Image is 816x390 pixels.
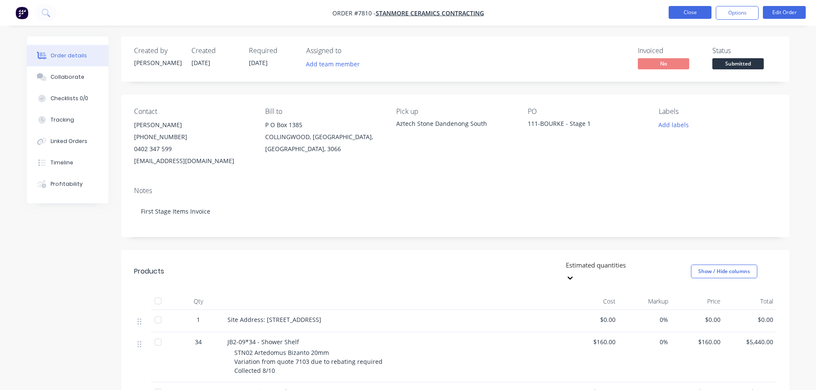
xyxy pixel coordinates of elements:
[51,159,73,167] div: Timeline
[27,66,108,88] button: Collaborate
[134,58,181,67] div: [PERSON_NAME]
[197,315,200,324] span: 1
[570,337,616,346] span: $160.00
[265,107,383,116] div: Bill to
[134,198,777,224] div: First Stage Items Invoice
[51,95,88,102] div: Checklists 0/0
[134,131,251,143] div: [PHONE_NUMBER]
[638,47,702,55] div: Invoiced
[376,9,484,17] a: Stanmore Ceramics Contracting
[27,152,108,173] button: Timeline
[659,107,776,116] div: Labels
[528,107,645,116] div: PO
[669,6,711,19] button: Close
[234,348,383,375] span: STN02 Artedomus Bizanto 20mm Variation from quote 7103 due to rebating required Collected 8/10
[716,6,759,20] button: Options
[712,58,764,69] span: Submitted
[134,119,251,131] div: [PERSON_NAME]
[27,131,108,152] button: Linked Orders
[249,59,268,67] span: [DATE]
[763,6,806,19] button: Edit Order
[134,143,251,155] div: 0402 347 599
[265,119,383,155] div: P O Box 1385COLLINGWOOD, [GEOGRAPHIC_DATA], [GEOGRAPHIC_DATA], 3066
[27,88,108,109] button: Checklists 0/0
[306,47,392,55] div: Assigned to
[396,107,514,116] div: Pick up
[51,73,84,81] div: Collaborate
[396,119,514,128] div: Aztech Stone Dandenong South
[134,107,251,116] div: Contact
[622,337,668,346] span: 0%
[265,119,383,131] div: P O Box 1385
[727,315,773,324] span: $0.00
[672,293,724,310] div: Price
[306,58,365,70] button: Add team member
[173,293,224,310] div: Qty
[191,47,239,55] div: Created
[51,52,87,60] div: Order details
[227,338,299,346] span: JB2-09*34 - Shower Shelf
[51,116,74,124] div: Tracking
[27,109,108,131] button: Tracking
[249,47,296,55] div: Required
[332,9,376,17] span: Order #7810 -
[528,119,635,131] div: 111-BOURKE - Stage 1
[712,58,764,71] button: Submitted
[27,173,108,195] button: Profitability
[134,155,251,167] div: [EMAIL_ADDRESS][DOMAIN_NAME]
[134,47,181,55] div: Created by
[654,119,693,131] button: Add labels
[134,119,251,167] div: [PERSON_NAME][PHONE_NUMBER]0402 347 599[EMAIL_ADDRESS][DOMAIN_NAME]
[619,293,672,310] div: Markup
[727,337,773,346] span: $5,440.00
[622,315,668,324] span: 0%
[134,187,777,195] div: Notes
[712,47,777,55] div: Status
[51,180,83,188] div: Profitability
[675,337,721,346] span: $160.00
[191,59,210,67] span: [DATE]
[675,315,721,324] span: $0.00
[227,316,321,324] span: Site Address: [STREET_ADDRESS]
[570,315,616,324] span: $0.00
[301,58,364,70] button: Add team member
[134,266,164,277] div: Products
[27,45,108,66] button: Order details
[724,293,777,310] div: Total
[691,265,757,278] button: Show / Hide columns
[15,6,28,19] img: Factory
[195,337,202,346] span: 34
[567,293,619,310] div: Cost
[638,58,689,69] span: No
[51,137,87,145] div: Linked Orders
[265,131,383,155] div: COLLINGWOOD, [GEOGRAPHIC_DATA], [GEOGRAPHIC_DATA], 3066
